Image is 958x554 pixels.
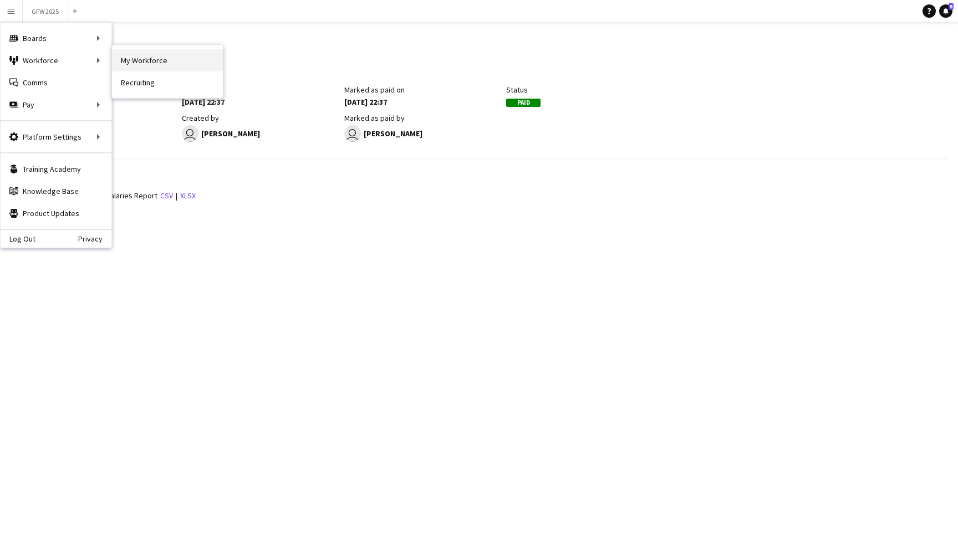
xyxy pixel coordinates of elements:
a: csv [160,191,173,201]
a: 5 [939,4,952,18]
div: Status [506,85,663,95]
a: Privacy [78,234,111,243]
div: [PERSON_NAME] [344,125,501,142]
div: Boards [1,27,111,49]
a: Product Updates [1,202,111,224]
span: Paid [506,99,541,107]
a: Comms [1,71,111,94]
a: xlsx [180,191,196,201]
div: | [19,189,947,203]
a: Training Academy [1,158,111,180]
div: Platform Settings [1,126,111,148]
div: [DATE] 22:37 [182,97,339,107]
a: Log Out [1,234,35,243]
a: My Workforce [112,49,223,71]
span: 5 [949,3,954,10]
div: Created by [182,113,339,123]
a: Recruiting [112,71,223,94]
div: Workforce [1,49,111,71]
h3: Reports [19,171,947,181]
div: [DATE] 22:37 [344,97,501,107]
div: [PERSON_NAME] [182,125,339,142]
div: Marked as paid by [344,113,501,123]
div: Created on [182,85,339,95]
button: GFW 2025 [23,1,68,22]
div: Marked as paid on [344,85,501,95]
a: Knowledge Base [1,180,111,202]
div: Pay [1,94,111,116]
